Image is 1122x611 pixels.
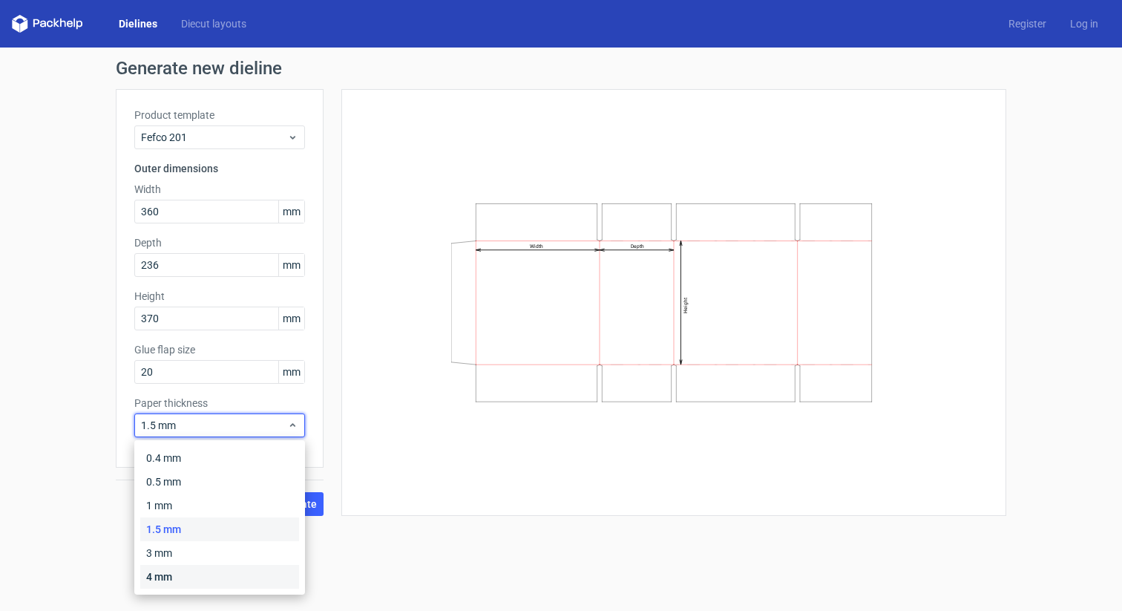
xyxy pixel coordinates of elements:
h1: Generate new dieline [116,59,1006,77]
label: Height [134,289,305,304]
span: mm [278,200,304,223]
span: mm [278,307,304,330]
span: 1.5 mm [141,418,287,433]
div: 0.5 mm [140,470,299,494]
a: Diecut layouts [169,16,258,31]
div: 0.4 mm [140,446,299,470]
a: Register [997,16,1058,31]
label: Paper thickness [134,396,305,411]
div: 1 mm [140,494,299,517]
label: Depth [134,235,305,250]
text: Height [683,298,689,313]
span: mm [278,361,304,383]
label: Width [134,182,305,197]
a: Dielines [107,16,169,31]
div: 4 mm [140,565,299,589]
div: 1.5 mm [140,517,299,541]
h3: Outer dimensions [134,161,305,176]
label: Glue flap size [134,342,305,357]
label: Product template [134,108,305,122]
a: Log in [1058,16,1110,31]
span: mm [278,254,304,276]
text: Width [530,244,543,249]
div: 3 mm [140,541,299,565]
span: Fefco 201 [141,130,287,145]
text: Depth [631,244,644,249]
